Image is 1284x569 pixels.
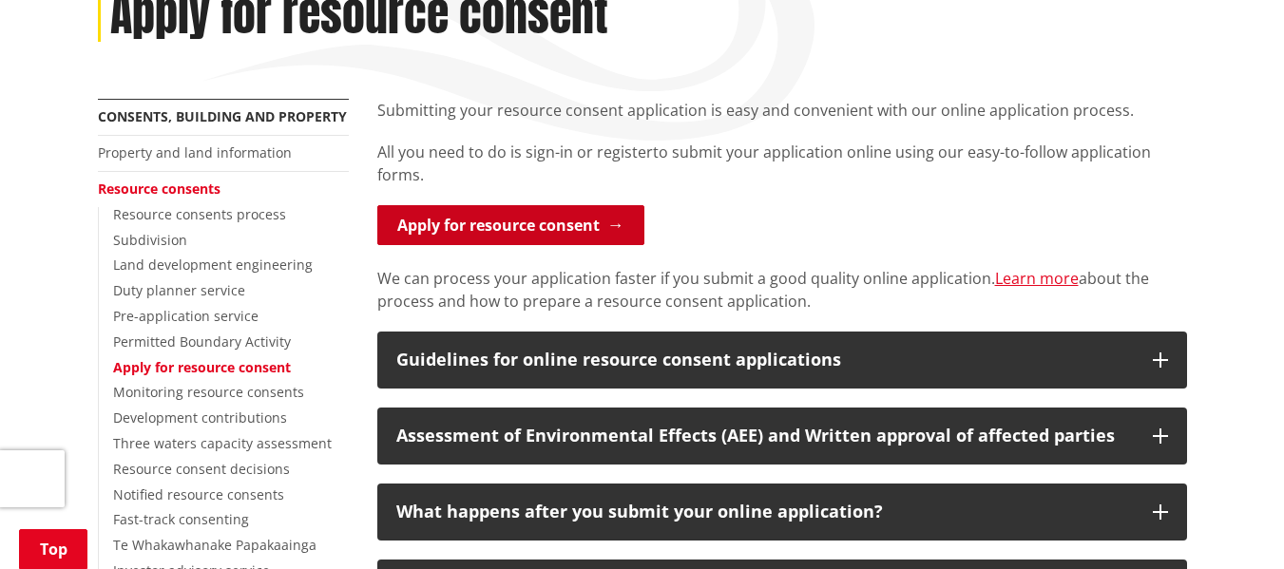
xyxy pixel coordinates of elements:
button: Guidelines for online resource consent applications [377,332,1187,389]
button: What happens after you submit your online application? [377,484,1187,541]
button: Assessment of Environmental Effects (AEE) and Written approval of affected parties [377,408,1187,465]
a: Learn more [995,268,1079,289]
a: Monitoring resource consents [113,383,304,401]
span: All you need to do is sign-in or register [377,142,653,162]
a: Permitted Boundary Activity [113,332,291,351]
a: Land development engineering [113,256,313,274]
a: Resource consents [98,180,220,198]
a: Subdivision [113,231,187,249]
a: Development contributions [113,408,287,427]
a: Consents, building and property [98,107,347,125]
a: Top [19,529,87,569]
a: Duty planner service [113,281,245,299]
span: Submitting your resource consent application is easy and convenient with our online application p... [377,100,1134,121]
a: Apply for resource consent [377,205,644,245]
a: Three waters capacity assessment [113,434,332,452]
a: Pre-application service [113,307,259,325]
a: Apply for resource consent [113,358,291,376]
a: Resource consent decisions [113,460,290,478]
div: Guidelines for online resource consent applications [396,351,1134,370]
p: We can process your application faster if you submit a good quality online application. about the... [377,267,1187,313]
a: Resource consents process [113,205,286,223]
a: Notified resource consents [113,485,284,503]
div: Assessment of Environmental Effects (AEE) and Written approval of affected parties [396,427,1134,446]
a: Fast-track consenting [113,510,249,528]
a: Property and land information [98,143,292,161]
p: to submit your application online using our easy-to-follow application forms. [377,141,1187,186]
iframe: Messenger Launcher [1197,489,1265,558]
div: What happens after you submit your online application? [396,503,1134,522]
a: Te Whakawhanake Papakaainga [113,536,316,554]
